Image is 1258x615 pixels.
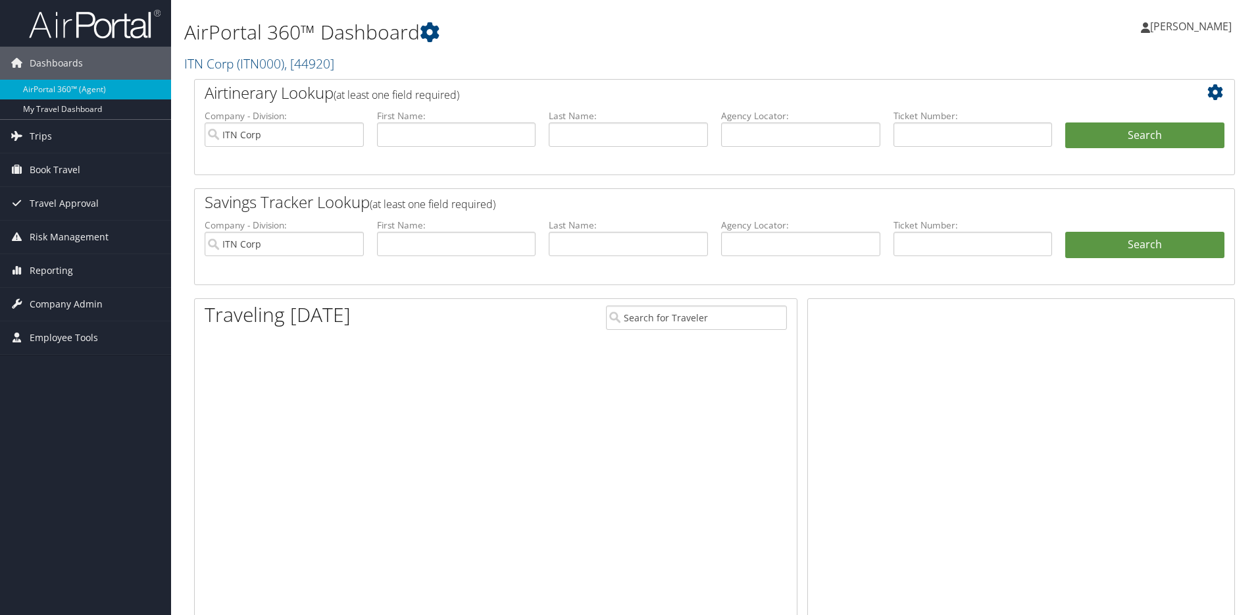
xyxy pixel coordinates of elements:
[893,109,1053,122] label: Ticket Number:
[30,153,80,186] span: Book Travel
[377,109,536,122] label: First Name:
[205,82,1138,104] h2: Airtinerary Lookup
[284,55,334,72] span: , [ 44920 ]
[549,109,708,122] label: Last Name:
[1065,122,1224,149] button: Search
[893,219,1053,232] label: Ticket Number:
[1150,19,1232,34] span: [PERSON_NAME]
[549,219,708,232] label: Last Name:
[205,219,364,232] label: Company - Division:
[237,55,284,72] span: ( ITN000 )
[30,120,52,153] span: Trips
[1065,232,1224,258] a: Search
[377,219,536,232] label: First Name:
[721,219,880,232] label: Agency Locator:
[205,191,1138,213] h2: Savings Tracker Lookup
[205,109,364,122] label: Company - Division:
[721,109,880,122] label: Agency Locator:
[606,306,787,330] input: Search for Traveler
[30,288,103,321] span: Company Admin
[205,232,364,256] input: search accounts
[184,18,892,46] h1: AirPortal 360™ Dashboard
[30,47,83,80] span: Dashboards
[30,187,99,220] span: Travel Approval
[334,88,459,102] span: (at least one field required)
[30,221,109,254] span: Risk Management
[370,197,495,211] span: (at least one field required)
[30,254,73,287] span: Reporting
[205,301,351,329] h1: Traveling [DATE]
[184,55,334,72] a: ITN Corp
[30,321,98,354] span: Employee Tools
[1141,7,1245,46] a: [PERSON_NAME]
[29,9,161,40] img: airportal-logo.png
